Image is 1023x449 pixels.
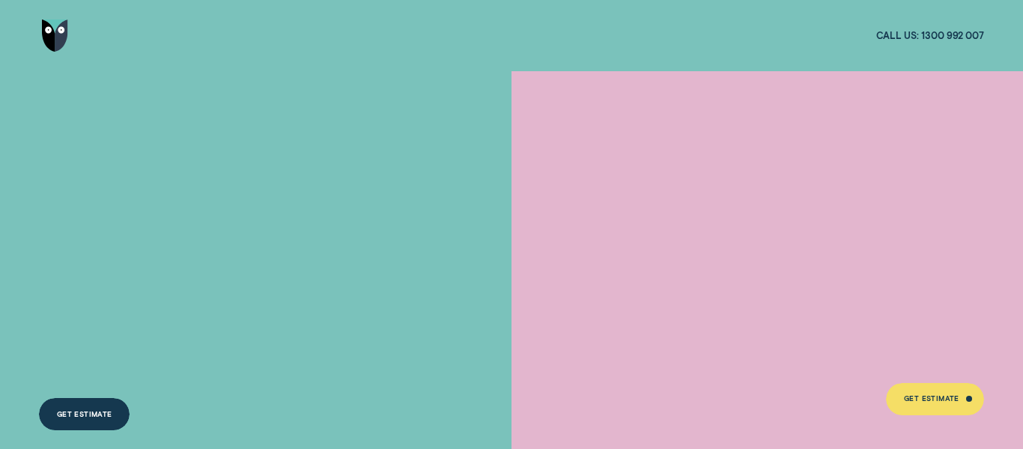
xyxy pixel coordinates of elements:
[886,383,983,415] a: Get Estimate
[42,19,69,52] img: Wisr
[921,29,983,42] span: 1300 992 007
[39,163,347,313] h4: A LOAN THAT PUTS YOU IN CONTROL
[876,29,919,42] span: Call us:
[39,398,130,430] a: Get Estimate
[876,29,984,42] a: Call us:1300 992 007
